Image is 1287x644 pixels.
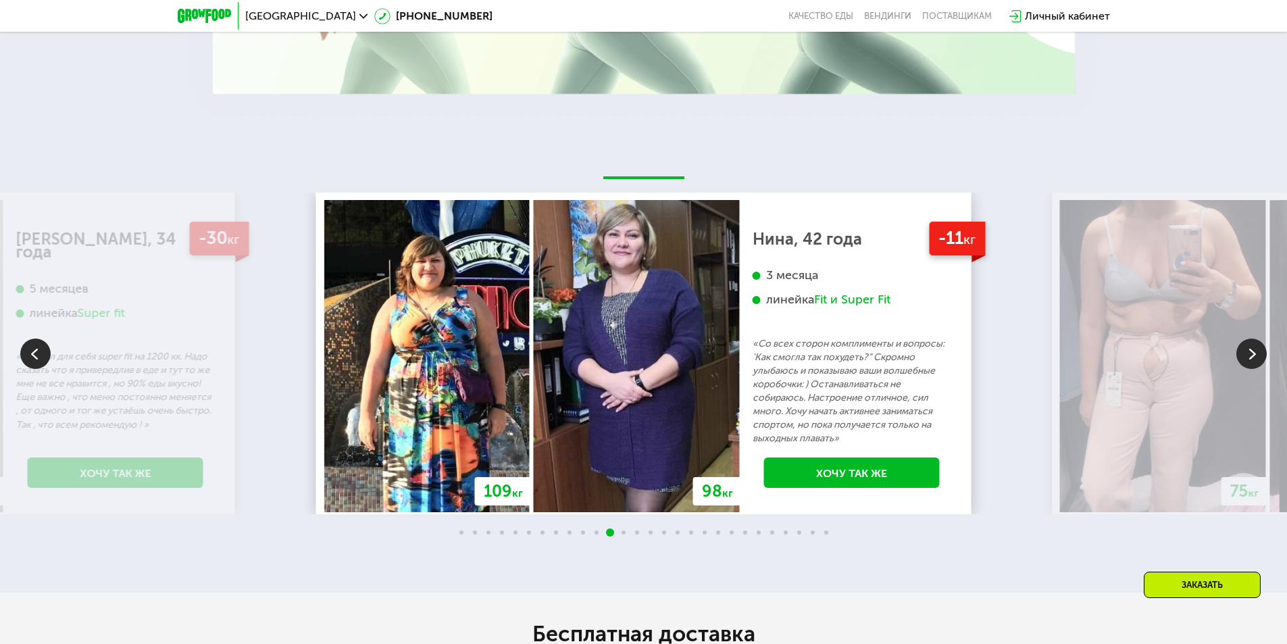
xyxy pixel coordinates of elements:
[929,222,985,256] div: -11
[764,457,940,488] a: Хочу так же
[864,11,911,22] a: Вендинги
[20,339,51,369] img: Slide left
[1248,487,1259,499] span: кг
[753,292,951,307] div: линейка
[963,232,976,247] span: кг
[374,8,493,24] a: [PHONE_NUMBER]
[245,11,356,22] span: [GEOGRAPHIC_DATA]
[1221,477,1268,505] div: 75
[16,232,215,259] div: [PERSON_NAME], 34 года
[189,222,249,256] div: -30
[753,268,951,283] div: 3 месяца
[722,487,733,499] span: кг
[1144,572,1261,598] div: Заказать
[1025,8,1110,24] div: Личный кабинет
[475,477,532,505] div: 109
[16,281,215,297] div: 5 месяцев
[788,11,853,22] a: Качество еды
[693,477,742,505] div: 98
[922,11,992,22] div: поставщикам
[16,350,215,431] p: «Выбрал для себя super fit на 1200 кк. Надо сказать что я привередлив в еде и тут то же мне не вс...
[16,305,215,321] div: линейка
[1236,339,1267,369] img: Slide right
[28,457,203,488] a: Хочу так же
[753,232,951,246] div: Нина, 42 года
[753,337,951,445] p: «Со всех сторон комплименты и вопросы: 'Как смогла так похудеть?” Скромно улыбаюсь и показываю ва...
[512,487,523,499] span: кг
[227,232,239,247] span: кг
[814,292,890,307] div: Fit и Super Fit
[78,305,125,321] div: Super fit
